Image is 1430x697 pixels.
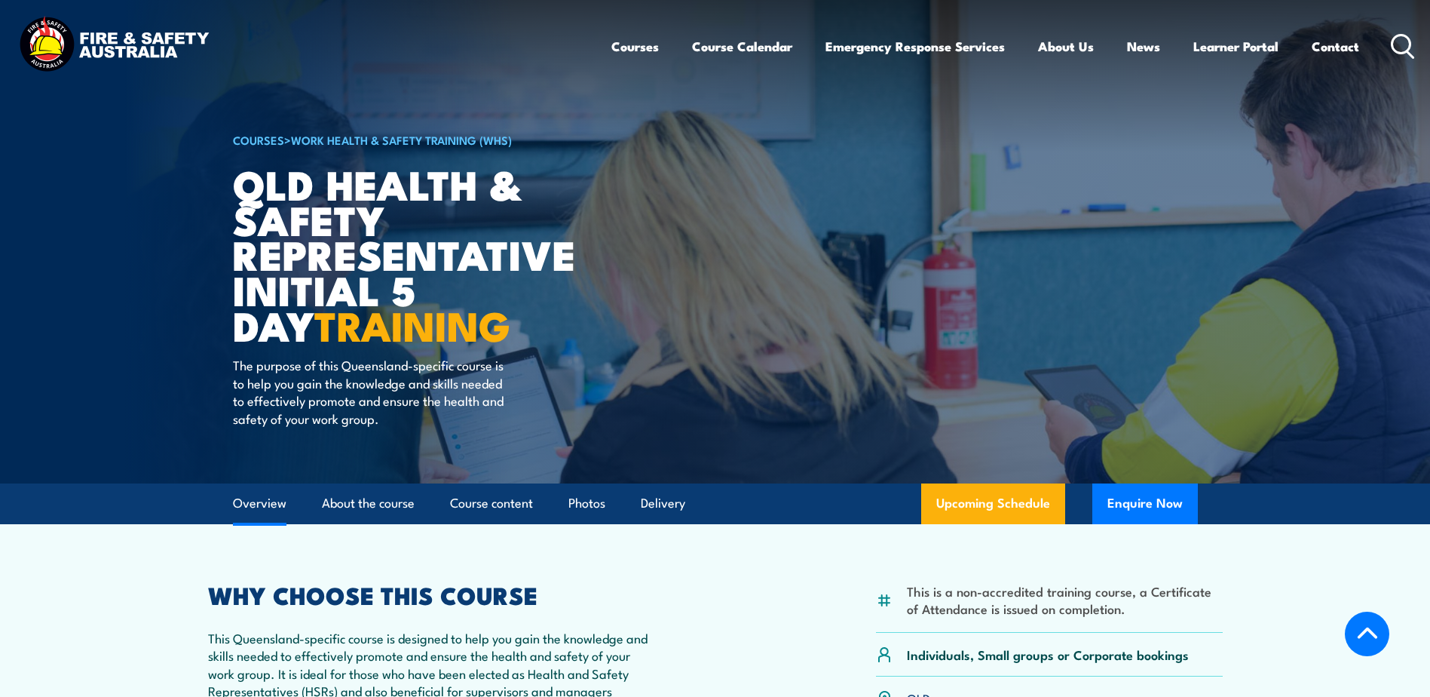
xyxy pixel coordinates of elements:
li: This is a non-accredited training course, a Certificate of Attendance is issued on completion. [907,582,1223,618]
a: Learner Portal [1193,26,1278,66]
a: Photos [568,484,605,524]
a: Emergency Response Services [825,26,1005,66]
a: Work Health & Safety Training (WHS) [291,131,512,148]
a: Course Calendar [692,26,792,66]
a: Delivery [641,484,685,524]
a: Contact [1312,26,1359,66]
a: COURSES [233,131,284,148]
a: Overview [233,484,286,524]
a: News [1127,26,1160,66]
button: Enquire Now [1092,484,1198,524]
a: Courses [611,26,659,66]
h1: QLD Health & Safety Representative Initial 5 Day [233,166,605,342]
a: Course content [450,484,533,524]
strong: TRAINING [314,293,510,355]
p: The purpose of this Queensland-specific course is to help you gain the knowledge and skills neede... [233,356,508,427]
a: About the course [322,484,415,524]
h6: > [233,130,605,149]
p: Individuals, Small groups or Corporate bookings [907,646,1189,663]
a: Upcoming Schedule [921,484,1065,524]
a: About Us [1038,26,1094,66]
h2: WHY CHOOSE THIS COURSE [208,584,648,605]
